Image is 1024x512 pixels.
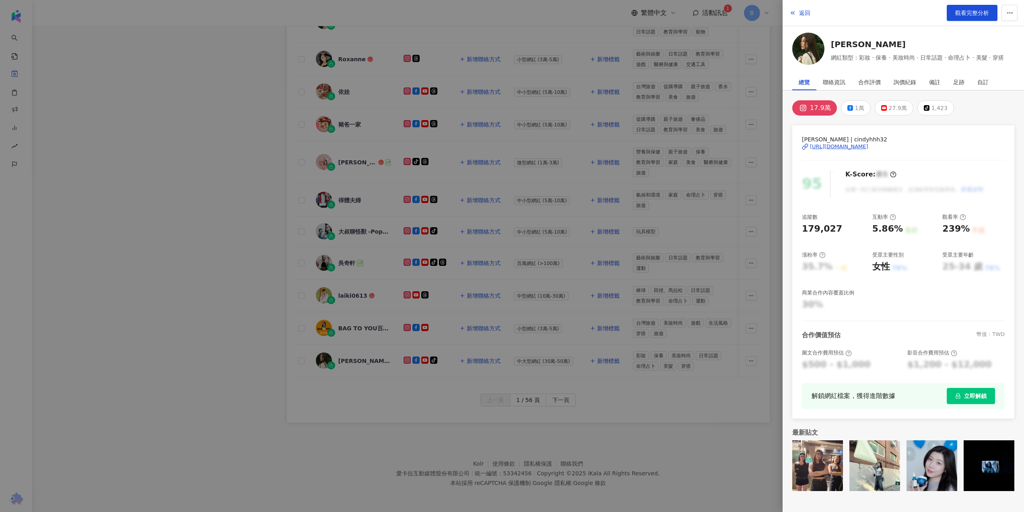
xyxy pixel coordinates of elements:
div: 觀看率 [942,214,966,221]
span: lock [955,393,961,399]
span: 立即解鎖 [964,393,987,399]
img: post-image [964,440,1014,491]
div: 239% [942,223,970,235]
span: 觀看完整分析 [955,10,989,16]
div: 聯絡資訊 [823,74,845,90]
button: 17.9萬 [792,100,837,116]
div: [URL][DOMAIN_NAME] [810,143,868,150]
div: 女性 [872,261,890,273]
a: 觀看完整分析 [947,5,997,21]
div: 圖文合作費用預估 [802,349,852,357]
button: 返回 [789,5,811,21]
span: [PERSON_NAME] | cindyhhh32 [802,135,1005,144]
div: 影音合作費用預估 [907,349,957,357]
div: 179,027 [802,223,842,235]
div: 幣值：TWD [977,331,1005,340]
img: KOL Avatar [792,33,824,65]
div: 互動率 [872,214,896,221]
div: 17.9萬 [810,102,831,114]
div: 5.86% [872,223,903,235]
div: 追蹤數 [802,214,818,221]
div: 備註 [929,74,940,90]
div: 商業合作內容覆蓋比例 [802,289,854,296]
div: 足跡 [953,74,964,90]
button: 1萬 [841,100,871,116]
div: 合作評價 [858,74,881,90]
img: post-image [849,440,900,491]
div: 合作價值預估 [802,331,841,340]
button: 立即解鎖 [947,388,995,404]
span: 網紅類型：彩妝 · 保養 · 美妝時尚 · 日常話題 · 命理占卜 · 美髮 · 穿搭 [831,53,1004,62]
div: 1萬 [855,102,864,114]
div: 漲粉率 [802,251,826,259]
a: KOL Avatar [792,33,824,68]
div: 受眾主要年齡 [942,251,974,259]
div: 總覽 [799,74,810,90]
div: K-Score : [845,170,896,179]
div: 27.9萬 [889,102,907,114]
button: 1,423 [917,100,954,116]
button: 27.9萬 [875,100,913,116]
img: post-image [907,440,957,491]
a: [URL][DOMAIN_NAME] [802,143,1005,150]
div: 解鎖網紅檔案，獲得進階數據 [812,391,895,401]
img: post-image [792,440,843,491]
a: [PERSON_NAME] [831,39,1004,50]
div: 自訂 [977,74,989,90]
div: 1,423 [931,102,948,114]
div: 受眾主要性別 [872,251,904,259]
span: 返回 [799,10,810,16]
div: 最新貼文 [792,428,1014,437]
div: 詢價紀錄 [894,74,916,90]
